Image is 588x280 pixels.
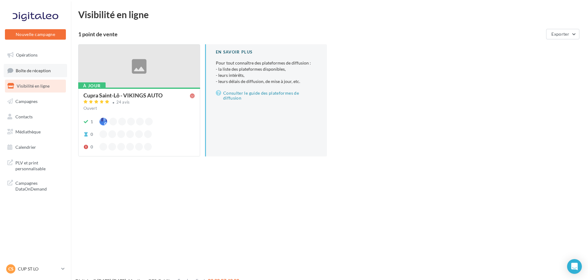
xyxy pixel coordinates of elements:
[551,31,569,37] span: Exporter
[91,144,93,150] div: 0
[4,125,67,138] a: Médiathèque
[216,49,317,55] div: En savoir plus
[216,60,317,85] p: Pour tout connaître des plateformes de diffusion :
[83,99,195,106] a: 24 avis
[17,83,50,89] span: Visibilité en ligne
[216,72,317,78] li: - leurs intérêts,
[91,131,93,137] div: 0
[78,31,544,37] div: 1 point de vente
[5,29,66,40] button: Nouvelle campagne
[16,68,51,73] span: Boîte de réception
[4,80,67,93] a: Visibilité en ligne
[116,100,130,104] div: 24 avis
[83,93,163,98] div: Cupra Saint-Lô - VIKINGS AUTO
[83,105,97,111] span: Ouvert
[5,263,66,275] a: CS CUP ST LO
[15,179,63,192] span: Campagnes DataOnDemand
[4,110,67,123] a: Contacts
[8,266,14,272] span: CS
[18,266,59,272] p: CUP ST LO
[91,119,93,125] div: 1
[546,29,579,39] button: Exporter
[4,95,67,108] a: Campagnes
[15,114,33,119] span: Contacts
[78,10,581,19] div: Visibilité en ligne
[4,141,67,154] a: Calendrier
[78,82,106,89] div: À jour
[216,66,317,72] li: - la liste des plateformes disponibles,
[15,129,41,134] span: Médiathèque
[4,49,67,61] a: Opérations
[15,144,36,150] span: Calendrier
[216,78,317,85] li: - leurs délais de diffusion, de mise à jour, etc.
[216,89,317,102] a: Consulter le guide des plateformes de diffusion
[15,159,63,172] span: PLV et print personnalisable
[15,99,38,104] span: Campagnes
[567,259,582,274] div: Open Intercom Messenger
[4,176,67,195] a: Campagnes DataOnDemand
[4,156,67,174] a: PLV et print personnalisable
[16,52,38,57] span: Opérations
[4,64,67,77] a: Boîte de réception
